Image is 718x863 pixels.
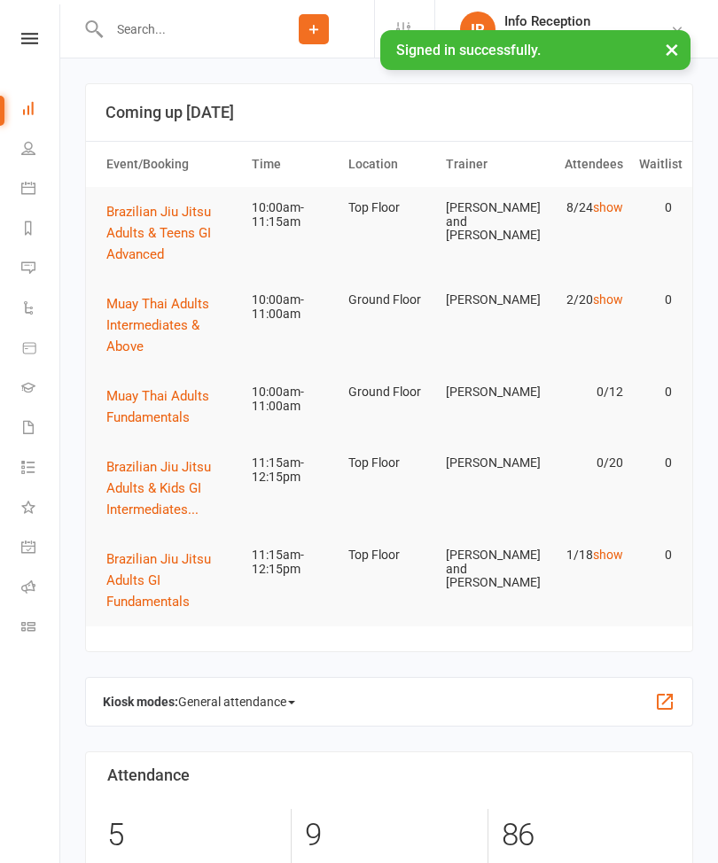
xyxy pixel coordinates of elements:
td: 0 [631,187,680,229]
a: Roll call kiosk mode [21,569,61,609]
button: × [656,30,688,68]
td: Ground Floor [340,371,437,413]
input: Search... [104,17,254,42]
td: 8/24 [535,187,631,229]
th: Waitlist [631,142,680,187]
td: Top Floor [340,187,437,229]
div: IR [460,12,496,47]
td: 1/18 [535,534,631,576]
td: Ground Floor [340,279,437,321]
td: 0 [631,279,680,321]
div: 86 [502,809,671,862]
td: [PERSON_NAME] [438,371,535,413]
button: Muay Thai Adults Fundamentals [106,385,236,428]
th: Trainer [438,142,535,187]
div: Equinox Martial Arts Academy [504,29,670,45]
td: 10:00am-11:15am [244,187,340,243]
button: Brazilian Jiu Jitsu Adults & Kids GI Intermediates... [106,456,236,520]
span: Brazilian Jiu Jitsu Adults & Teens GI Advanced [106,204,211,262]
td: 0/20 [535,442,631,484]
a: General attendance kiosk mode [21,529,61,569]
a: What's New [21,489,61,529]
span: Signed in successfully. [396,42,541,58]
td: Top Floor [340,442,437,484]
div: 9 [305,809,474,862]
a: Reports [21,210,61,250]
th: Attendees [535,142,631,187]
a: show [593,292,623,307]
td: [PERSON_NAME] [438,442,535,484]
td: 10:00am-11:00am [244,279,340,335]
span: Brazilian Jiu Jitsu Adults & Kids GI Intermediates... [106,459,211,517]
div: 5 [107,809,277,862]
td: 0 [631,442,680,484]
td: 2/20 [535,279,631,321]
th: Time [244,142,340,187]
td: 10:00am-11:00am [244,371,340,427]
th: Event/Booking [98,142,244,187]
strong: Kiosk modes: [103,695,178,709]
th: Location [340,142,437,187]
td: 11:15am-12:15pm [244,534,340,590]
a: Product Sales [21,330,61,369]
button: Brazilian Jiu Jitsu Adults GI Fundamentals [106,548,236,612]
td: [PERSON_NAME] [438,279,535,321]
span: Muay Thai Adults Fundamentals [106,388,209,425]
td: Top Floor [340,534,437,576]
td: 0 [631,534,680,576]
td: 0 [631,371,680,413]
span: Muay Thai Adults Intermediates & Above [106,296,209,354]
a: People [21,130,61,170]
a: show [593,200,623,214]
h3: Attendance [107,766,671,784]
span: General attendance [178,688,295,716]
a: Class kiosk mode [21,609,61,649]
a: show [593,548,623,562]
td: 0/12 [535,371,631,413]
h3: Coming up [DATE] [105,104,673,121]
a: Dashboard [21,90,61,130]
button: Brazilian Jiu Jitsu Adults & Teens GI Advanced [106,201,236,265]
td: 11:15am-12:15pm [244,442,340,498]
a: Calendar [21,170,61,210]
button: Muay Thai Adults Intermediates & Above [106,293,236,357]
div: Info Reception [504,13,670,29]
span: Brazilian Jiu Jitsu Adults GI Fundamentals [106,551,211,610]
td: [PERSON_NAME] and [PERSON_NAME] [438,187,535,256]
td: [PERSON_NAME] and [PERSON_NAME] [438,534,535,603]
